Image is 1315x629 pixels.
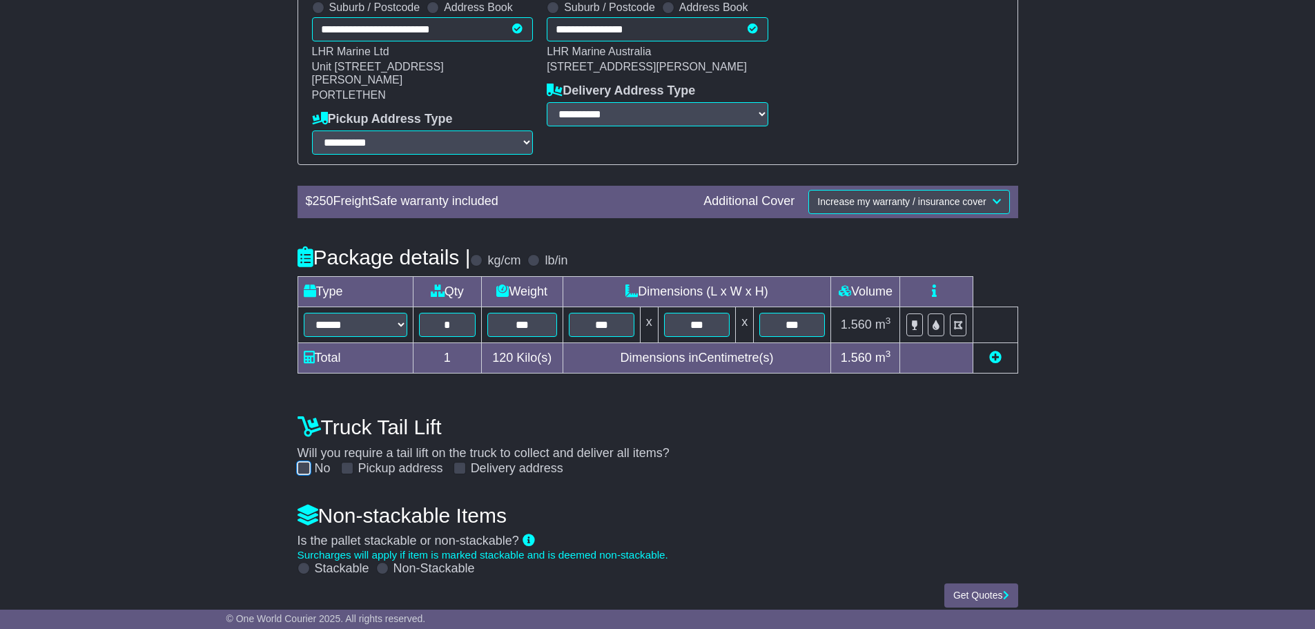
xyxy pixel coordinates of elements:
[481,342,563,373] td: Kilo(s)
[563,276,831,307] td: Dimensions (L x W x H)
[298,504,1018,527] h4: Non-stackable Items
[817,196,986,207] span: Increase my warranty / insurance cover
[564,1,655,14] label: Suburb / Postcode
[808,190,1009,214] button: Increase my warranty / insurance cover
[413,342,481,373] td: 1
[492,351,513,365] span: 120
[291,409,1025,476] div: Will you require a tail lift on the truck to collect and deliver all items?
[875,351,891,365] span: m
[393,561,475,577] label: Non-Stackable
[736,307,754,342] td: x
[298,416,1018,438] h4: Truck Tail Lift
[841,318,872,331] span: 1.560
[358,461,443,476] label: Pickup address
[313,194,333,208] span: 250
[886,316,891,326] sup: 3
[697,194,801,209] div: Additional Cover
[481,276,563,307] td: Weight
[444,1,513,14] label: Address Book
[875,318,891,331] span: m
[841,351,872,365] span: 1.560
[299,194,697,209] div: $ FreightSafe warranty included
[312,61,444,86] span: Unit [STREET_ADDRESS][PERSON_NAME]
[312,46,389,57] span: LHR Marine Ltd
[315,561,369,577] label: Stackable
[487,253,520,269] label: kg/cm
[298,342,413,373] td: Total
[226,613,426,624] span: © One World Courier 2025. All rights reserved.
[886,349,891,359] sup: 3
[989,351,1002,365] a: Add new item
[312,112,453,127] label: Pickup Address Type
[413,276,481,307] td: Qty
[312,89,386,101] span: PORTLETHEN
[315,461,331,476] label: No
[471,461,563,476] label: Delivery address
[329,1,420,14] label: Suburb / Postcode
[679,1,748,14] label: Address Book
[298,534,519,548] span: Is the pallet stackable or non-stackable?
[545,253,567,269] label: lb/in
[298,549,1018,561] div: Surcharges will apply if item is marked stackable and is deemed non-stackable.
[547,61,747,72] span: [STREET_ADDRESS][PERSON_NAME]
[944,583,1018,608] button: Get Quotes
[640,307,658,342] td: x
[298,276,413,307] td: Type
[831,276,900,307] td: Volume
[563,342,831,373] td: Dimensions in Centimetre(s)
[298,246,471,269] h4: Package details |
[547,46,651,57] span: LHR Marine Australia
[547,84,695,99] label: Delivery Address Type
